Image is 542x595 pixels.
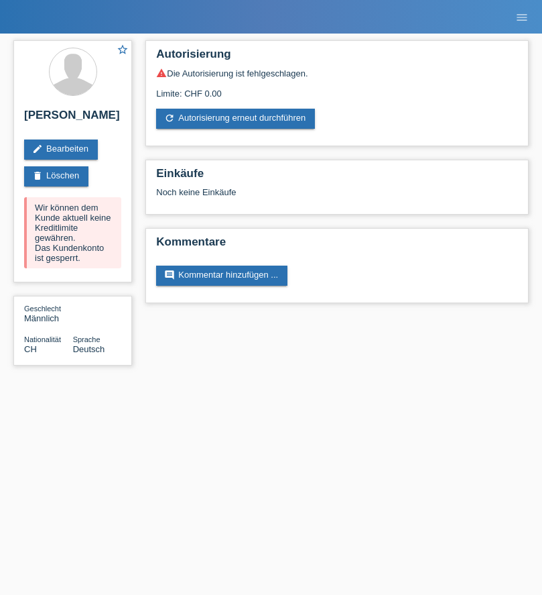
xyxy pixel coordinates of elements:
i: refresh [164,113,175,123]
div: Limite: CHF 0.00 [156,78,518,99]
a: menu [509,13,535,21]
h2: Einkäufe [156,167,518,187]
span: Deutsch [73,344,105,354]
span: Schweiz [24,344,37,354]
a: commentKommentar hinzufügen ... [156,266,287,286]
span: Sprache [73,335,100,343]
h2: Kommentare [156,235,518,256]
span: Nationalität [24,335,61,343]
h2: [PERSON_NAME] [24,109,121,129]
div: Noch keine Einkäufe [156,187,518,207]
a: refreshAutorisierung erneut durchführen [156,109,315,129]
h2: Autorisierung [156,48,518,68]
a: star_border [117,44,129,58]
a: editBearbeiten [24,140,98,160]
a: deleteLöschen [24,166,88,186]
i: delete [32,170,43,181]
i: star_border [117,44,129,56]
i: menu [515,11,529,24]
i: edit [32,144,43,154]
span: Geschlecht [24,305,61,313]
div: Die Autorisierung ist fehlgeschlagen. [156,68,518,78]
i: warning [156,68,167,78]
i: comment [164,270,175,280]
div: Männlich [24,303,73,323]
div: Wir können dem Kunde aktuell keine Kreditlimite gewähren. Das Kundenkonto ist gesperrt. [24,197,121,268]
